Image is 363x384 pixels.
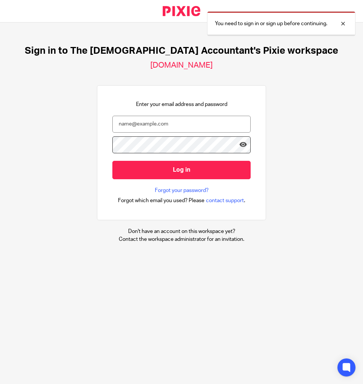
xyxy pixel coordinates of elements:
[118,196,245,205] div: .
[119,228,244,235] p: Don't have an account on this workspace yet?
[112,116,251,133] input: name@example.com
[118,197,204,204] span: Forgot which email you used? Please
[206,197,244,204] span: contact support
[119,236,244,243] p: Contact the workspace administrator for an invitation.
[150,60,213,70] h2: [DOMAIN_NAME]
[215,20,327,27] p: You need to sign in or sign up before continuing.
[155,187,209,194] a: Forgot your password?
[136,101,227,108] p: Enter your email address and password
[25,45,338,57] h1: Sign in to The [DEMOGRAPHIC_DATA] Accountant's Pixie workspace
[112,161,251,179] input: Log in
